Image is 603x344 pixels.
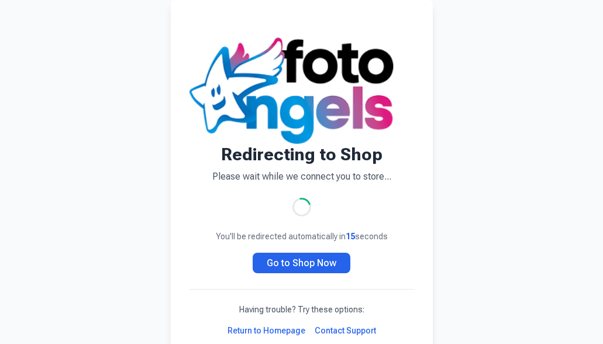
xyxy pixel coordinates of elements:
span: 15 [346,232,355,241]
a: Return to Homepage [228,325,305,336]
p: You'll be redirected automatically in seconds [189,231,414,242]
p: Please wait while we connect you to store... [189,170,414,184]
h1: Redirecting to Shop [189,144,414,165]
a: Contact Support [315,325,376,336]
a: Go to Shop Now [253,253,350,273]
p: Having trouble? Try these options: [189,304,414,315]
